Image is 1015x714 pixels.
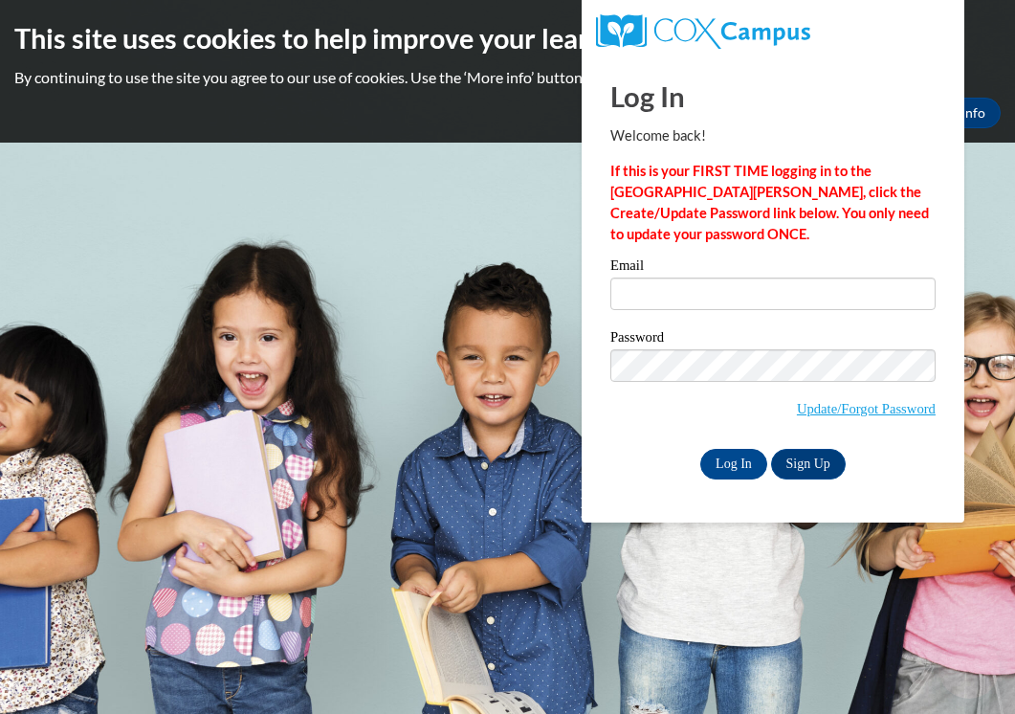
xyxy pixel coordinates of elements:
[610,330,936,349] label: Password
[610,258,936,278] label: Email
[771,449,846,480] a: Sign Up
[610,163,929,242] strong: If this is your FIRST TIME logging in to the [GEOGRAPHIC_DATA][PERSON_NAME], click the Create/Upd...
[610,125,936,146] p: Welcome back!
[14,19,1001,57] h2: This site uses cookies to help improve your learning experience.
[700,449,767,480] input: Log In
[610,77,936,116] h1: Log In
[938,637,1000,699] iframe: Button to launch messaging window
[596,14,810,49] img: COX Campus
[14,67,1001,88] p: By continuing to use the site you agree to our use of cookies. Use the ‘More info’ button to read...
[797,401,936,416] a: Update/Forgot Password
